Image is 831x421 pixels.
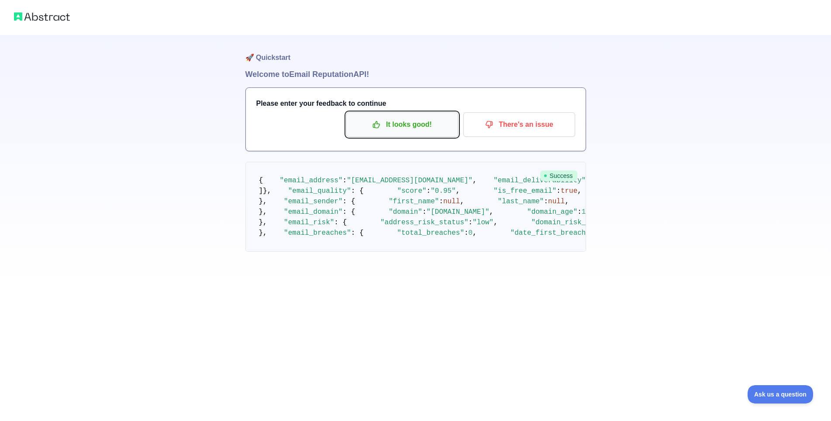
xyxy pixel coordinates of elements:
[464,229,469,237] span: :
[280,177,343,184] span: "email_address"
[463,112,575,137] button: There's an issue
[493,219,498,226] span: ,
[493,177,586,184] span: "email_deliverability"
[284,208,342,216] span: "email_domain"
[493,187,556,195] span: "is_free_email"
[422,208,427,216] span: :
[443,198,460,205] span: null
[527,208,577,216] span: "domain_age"
[353,117,452,132] p: It looks good!
[245,68,586,80] h1: Welcome to Email Reputation API!
[531,219,615,226] span: "domain_risk_status"
[397,229,464,237] span: "total_breaches"
[397,187,426,195] span: "score"
[334,219,347,226] span: : {
[540,170,577,181] span: Success
[556,187,561,195] span: :
[577,187,582,195] span: ,
[469,229,473,237] span: 0
[284,198,342,205] span: "email_sender"
[577,208,582,216] span: :
[343,198,355,205] span: : {
[343,208,355,216] span: : {
[245,35,586,68] h1: 🚀 Quickstart
[389,198,439,205] span: "first_name"
[351,229,364,237] span: : {
[288,187,351,195] span: "email_quality"
[14,10,70,23] img: Abstract logo
[472,219,493,226] span: "low"
[544,198,548,205] span: :
[347,177,472,184] span: "[EMAIL_ADDRESS][DOMAIN_NAME]"
[510,229,599,237] span: "date_first_breached"
[456,187,460,195] span: ,
[548,198,565,205] span: null
[284,229,351,237] span: "email_breaches"
[469,219,473,226] span: :
[565,198,569,205] span: ,
[427,187,431,195] span: :
[380,219,469,226] span: "address_risk_status"
[582,208,603,216] span: 11021
[256,98,575,109] h3: Please enter your feedback to continue
[748,385,814,404] iframe: Toggle Customer Support
[343,177,347,184] span: :
[472,177,477,184] span: ,
[259,177,263,184] span: {
[498,198,544,205] span: "last_name"
[561,187,577,195] span: true
[460,198,464,205] span: ,
[351,187,364,195] span: : {
[284,219,334,226] span: "email_risk"
[346,112,458,137] button: It looks good!
[389,208,422,216] span: "domain"
[490,208,494,216] span: ,
[472,229,477,237] span: ,
[439,198,443,205] span: :
[431,187,456,195] span: "0.95"
[470,117,569,132] p: There's an issue
[427,208,490,216] span: "[DOMAIN_NAME]"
